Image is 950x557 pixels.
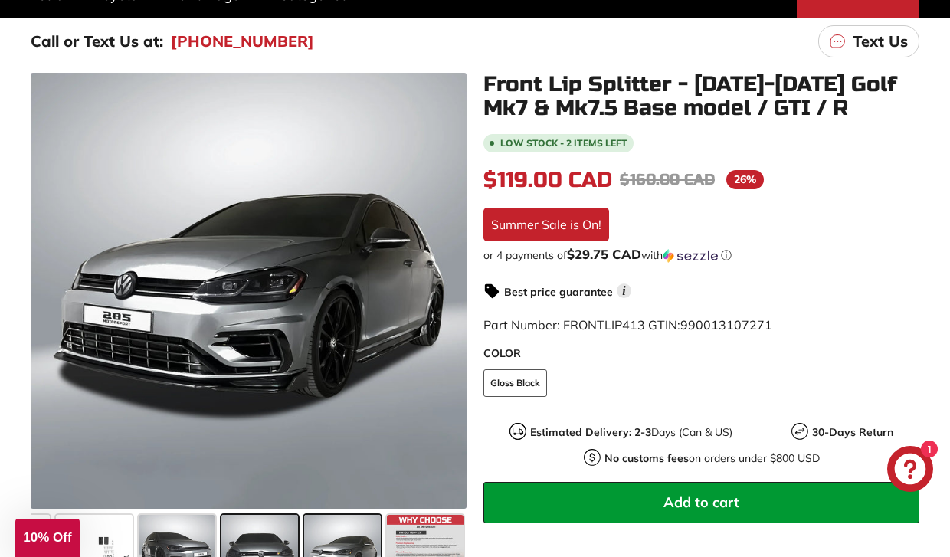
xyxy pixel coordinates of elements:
strong: Estimated Delivery: 2-3 [530,425,651,439]
span: 26% [726,170,764,189]
span: Add to cart [663,493,739,511]
span: $160.00 CAD [620,170,715,189]
p: Text Us [853,30,908,53]
p: on orders under $800 USD [604,451,820,467]
span: 990013107271 [680,317,772,333]
button: Add to cart [483,482,919,523]
strong: Best price guarantee [504,285,613,299]
h1: Front Lip Splitter - [DATE]-[DATE] Golf Mk7 & Mk7.5 Base model / GTI / R [483,73,919,120]
div: Summer Sale is On! [483,208,609,241]
span: i [617,283,631,298]
strong: 30-Days Return [812,425,893,439]
span: Low stock - 2 items left [500,139,627,148]
inbox-online-store-chat: Shopify online store chat [883,446,938,496]
div: 10% Off [15,519,80,557]
label: COLOR [483,346,919,362]
span: 10% Off [23,530,71,545]
p: Call or Text Us at: [31,30,163,53]
div: or 4 payments of$29.75 CADwithSezzle Click to learn more about Sezzle [483,247,919,263]
img: Sezzle [663,249,718,263]
span: Part Number: FRONTLIP413 GTIN: [483,317,772,333]
strong: No customs fees [604,451,689,465]
a: [PHONE_NUMBER] [171,30,314,53]
a: Text Us [818,25,919,57]
span: $29.75 CAD [567,246,641,262]
span: $119.00 CAD [483,167,612,193]
p: Days (Can & US) [530,424,732,441]
div: or 4 payments of with [483,247,919,263]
